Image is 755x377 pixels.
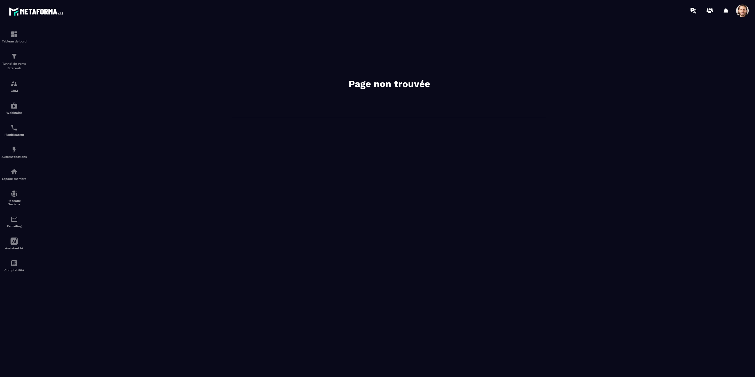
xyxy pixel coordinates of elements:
[2,111,27,114] p: Webinaire
[2,40,27,43] p: Tableau de bord
[10,102,18,109] img: automations
[10,30,18,38] img: formation
[2,233,27,255] a: Assistant IA
[10,168,18,175] img: automations
[2,225,27,228] p: E-mailing
[2,133,27,136] p: Planificateur
[2,89,27,92] p: CRM
[2,247,27,250] p: Assistant IA
[9,6,65,17] img: logo
[2,75,27,97] a: formationformationCRM
[10,124,18,131] img: scheduler
[2,255,27,277] a: accountantaccountantComptabilité
[2,141,27,163] a: automationsautomationsAutomatisations
[295,78,484,90] h2: Page non trouvée
[2,185,27,211] a: social-networksocial-networkRéseaux Sociaux
[10,80,18,87] img: formation
[2,155,27,158] p: Automatisations
[2,48,27,75] a: formationformationTunnel de vente Site web
[10,215,18,223] img: email
[10,146,18,153] img: automations
[2,199,27,206] p: Réseaux Sociaux
[2,26,27,48] a: formationformationTableau de bord
[2,269,27,272] p: Comptabilité
[2,177,27,180] p: Espace membre
[10,190,18,197] img: social-network
[10,53,18,60] img: formation
[2,211,27,233] a: emailemailE-mailing
[2,163,27,185] a: automationsautomationsEspace membre
[2,119,27,141] a: schedulerschedulerPlanificateur
[10,259,18,267] img: accountant
[2,97,27,119] a: automationsautomationsWebinaire
[2,62,27,70] p: Tunnel de vente Site web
